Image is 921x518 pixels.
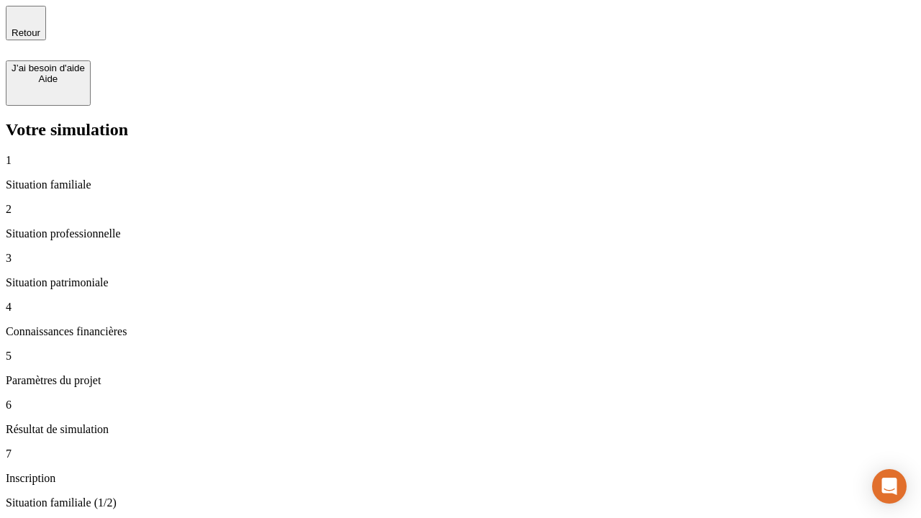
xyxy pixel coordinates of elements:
[6,350,915,363] p: 5
[12,27,40,38] span: Retour
[6,399,915,412] p: 6
[6,252,915,265] p: 3
[6,120,915,140] h2: Votre simulation
[6,203,915,216] p: 2
[6,472,915,485] p: Inscription
[6,227,915,240] p: Situation professionnelle
[6,447,915,460] p: 7
[6,60,91,106] button: J’ai besoin d'aideAide
[6,374,915,387] p: Paramètres du projet
[6,6,46,40] button: Retour
[6,154,915,167] p: 1
[872,469,907,504] div: Open Intercom Messenger
[6,496,915,509] p: Situation familiale (1/2)
[6,325,915,338] p: Connaissances financières
[6,301,915,314] p: 4
[6,178,915,191] p: Situation familiale
[6,423,915,436] p: Résultat de simulation
[6,276,915,289] p: Situation patrimoniale
[12,63,85,73] div: J’ai besoin d'aide
[12,73,85,84] div: Aide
